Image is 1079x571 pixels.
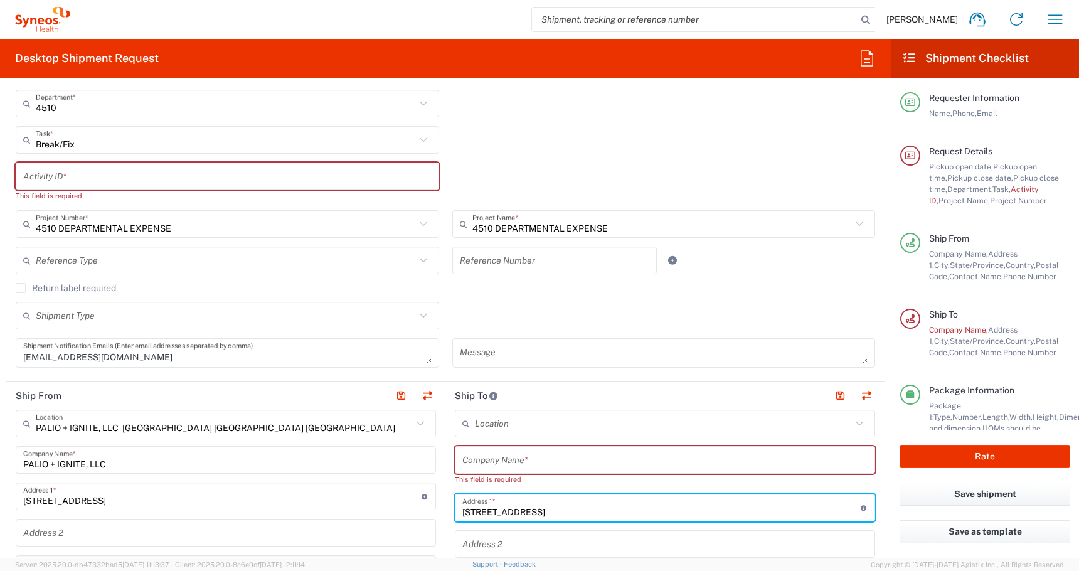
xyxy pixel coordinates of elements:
[15,51,159,66] h2: Desktop Shipment Request
[992,184,1011,194] span: Task,
[950,260,1006,270] span: State/Province,
[929,233,969,243] span: Ship From
[122,561,169,568] span: [DATE] 11:13:37
[929,385,1014,395] span: Package Information
[532,8,857,31] input: Shipment, tracking or reference number
[900,483,1070,506] button: Save shipment
[952,109,977,118] span: Phone,
[1033,412,1059,422] span: Height,
[902,51,1029,66] h2: Shipment Checklist
[900,520,1070,543] button: Save as template
[982,412,1009,422] span: Length,
[1003,348,1056,357] span: Phone Number
[260,561,305,568] span: [DATE] 12:11:14
[455,390,498,402] h2: Ship To
[933,412,952,422] span: Type,
[929,249,988,259] span: Company Name,
[990,196,1047,205] span: Project Number
[949,348,1003,357] span: Contact Name,
[929,401,961,422] span: Package 1:
[871,559,1064,570] span: Copyright © [DATE]-[DATE] Agistix Inc., All Rights Reserved
[455,474,875,485] div: This field is required
[16,190,439,201] div: This field is required
[947,184,992,194] span: Department,
[952,412,982,422] span: Number,
[929,93,1019,103] span: Requester Information
[1003,272,1056,281] span: Phone Number
[1009,412,1033,422] span: Width,
[15,561,169,568] span: Server: 2025.20.0-db47332bad5
[1006,260,1036,270] span: Country,
[472,560,504,568] a: Support
[977,109,997,118] span: Email
[929,146,992,156] span: Request Details
[934,260,950,270] span: City,
[900,445,1070,468] button: Rate
[929,309,958,319] span: Ship To
[929,325,988,334] span: Company Name,
[886,14,958,25] span: [PERSON_NAME]
[16,283,116,293] label: Return label required
[504,560,536,568] a: Feedback
[950,336,1006,346] span: State/Province,
[175,561,305,568] span: Client: 2025.20.0-8c6e0cf
[929,162,993,171] span: Pickup open date,
[938,196,990,205] span: Project Name,
[947,173,1013,183] span: Pickup close date,
[934,336,950,346] span: City,
[1006,336,1036,346] span: Country,
[16,390,61,402] h2: Ship From
[949,272,1003,281] span: Contact Name,
[664,252,681,269] a: Add Reference
[929,109,952,118] span: Name,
